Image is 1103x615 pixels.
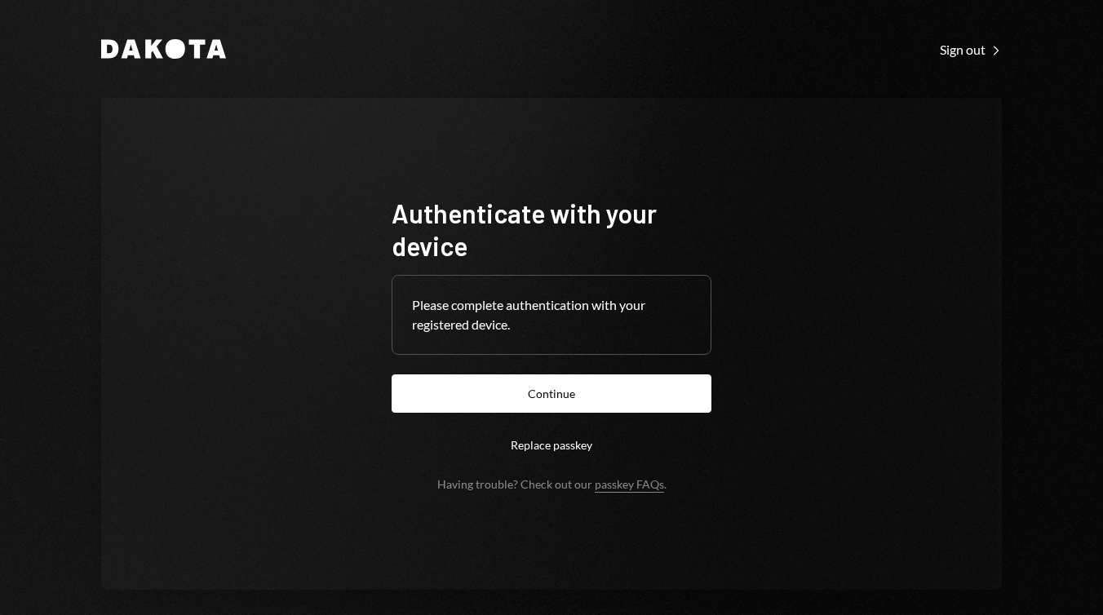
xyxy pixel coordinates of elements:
[392,426,711,464] button: Replace passkey
[940,40,1002,58] a: Sign out
[595,477,664,493] a: passkey FAQs
[392,197,711,262] h1: Authenticate with your device
[392,374,711,413] button: Continue
[412,295,691,334] div: Please complete authentication with your registered device.
[437,477,667,491] div: Having trouble? Check out our .
[940,42,1002,58] div: Sign out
